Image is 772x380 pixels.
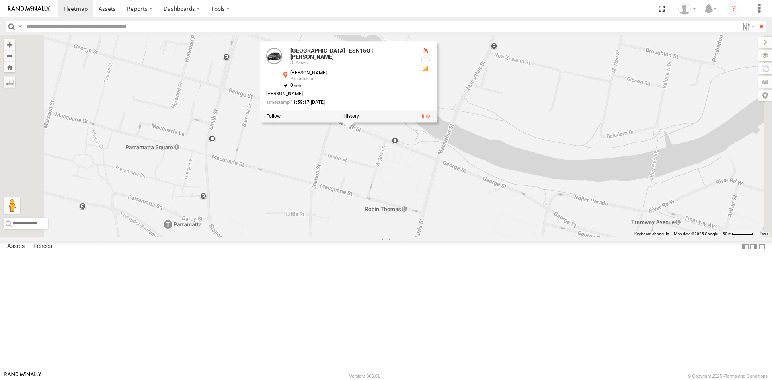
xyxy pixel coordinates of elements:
div: © Copyright 2025 - [688,374,768,378]
img: rand-logo.svg [8,6,50,12]
label: Fences [29,241,56,253]
i: ? [727,2,740,15]
button: Map scale: 50 m per 50 pixels [720,231,756,237]
a: Terms and Conditions [725,374,768,378]
a: View Asset Details [266,48,282,64]
label: Hide Summary Table [758,241,766,253]
label: Dock Summary Table to the Left [741,241,749,253]
div: Parramatta [290,76,414,81]
div: SI Assets [290,60,414,65]
label: Search Filter Options [739,21,756,32]
div: Version: 305.01 [349,374,380,378]
label: Measure [4,76,15,88]
span: Map data ©2025 Google [674,232,718,236]
div: Date/time of location update [266,100,414,105]
div: [PERSON_NAME] [290,70,414,76]
label: View Asset History [343,113,359,119]
label: Dock Summary Table to the Right [749,241,758,253]
a: [GEOGRAPHIC_DATA] | ESN15Q | [PERSON_NAME] [290,47,373,60]
label: Search Query [17,21,23,32]
label: Map Settings [758,90,772,101]
a: Visit our Website [4,372,41,380]
span: 0 [290,82,301,88]
span: 50 m [723,232,732,236]
a: Terms [760,232,768,236]
a: View Asset Details [422,113,430,119]
button: Zoom in [4,39,15,50]
label: Assets [3,241,29,253]
button: Drag Pegman onto the map to open Street View [4,197,20,214]
div: No GPS Fix [421,48,430,54]
div: GSM Signal = 2 [421,65,430,72]
div: Charlotte Salt [675,3,699,15]
div: No battery health information received from this device. [421,56,430,63]
label: Realtime tracking of Asset [266,113,281,119]
button: Keyboard shortcuts [634,231,669,237]
button: Zoom Home [4,62,15,72]
button: Zoom out [4,50,15,62]
div: [PERSON_NAME] [266,91,414,97]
